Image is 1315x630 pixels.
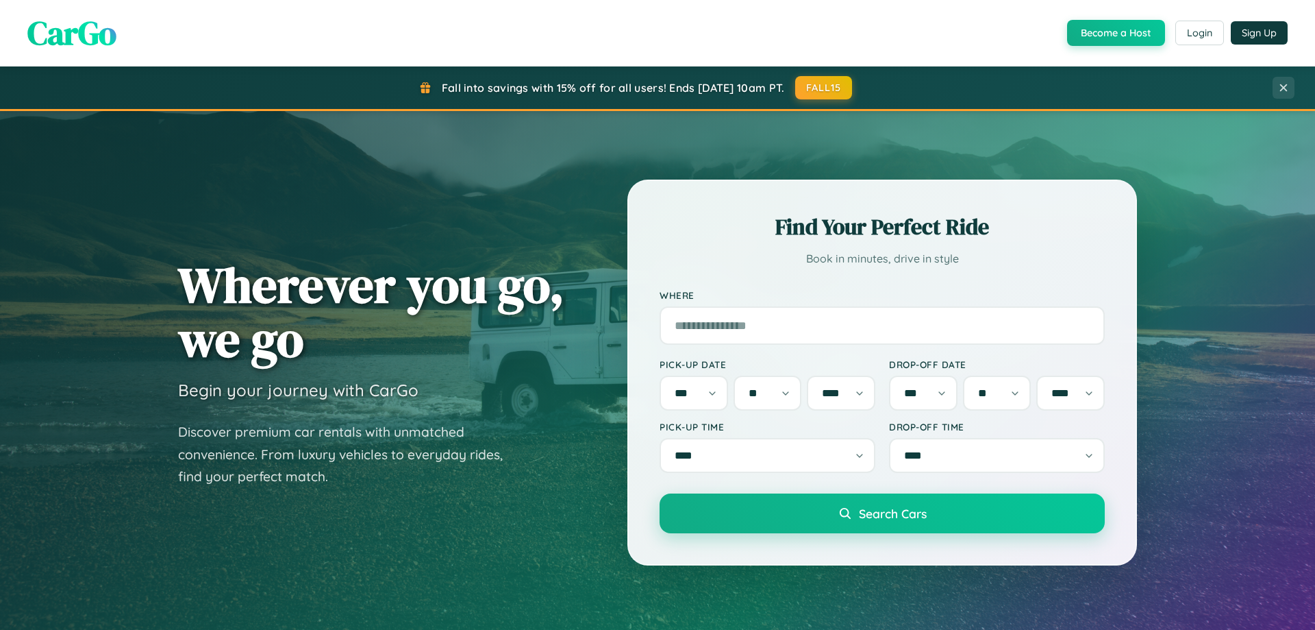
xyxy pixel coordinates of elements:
h3: Begin your journey with CarGo [178,380,418,400]
span: CarGo [27,10,116,56]
button: FALL15 [795,76,853,99]
label: Drop-off Time [889,421,1105,433]
h1: Wherever you go, we go [178,258,564,366]
button: Become a Host [1067,20,1165,46]
p: Book in minutes, drive in style [660,249,1105,269]
button: Login [1175,21,1224,45]
p: Discover premium car rentals with unmatched convenience. From luxury vehicles to everyday rides, ... [178,421,521,488]
label: Drop-off Date [889,359,1105,370]
h2: Find Your Perfect Ride [660,212,1105,242]
button: Sign Up [1231,21,1288,45]
button: Search Cars [660,494,1105,533]
label: Pick-up Date [660,359,875,370]
label: Pick-up Time [660,421,875,433]
label: Where [660,289,1105,301]
span: Fall into savings with 15% off for all users! Ends [DATE] 10am PT. [442,81,785,95]
span: Search Cars [859,506,927,521]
